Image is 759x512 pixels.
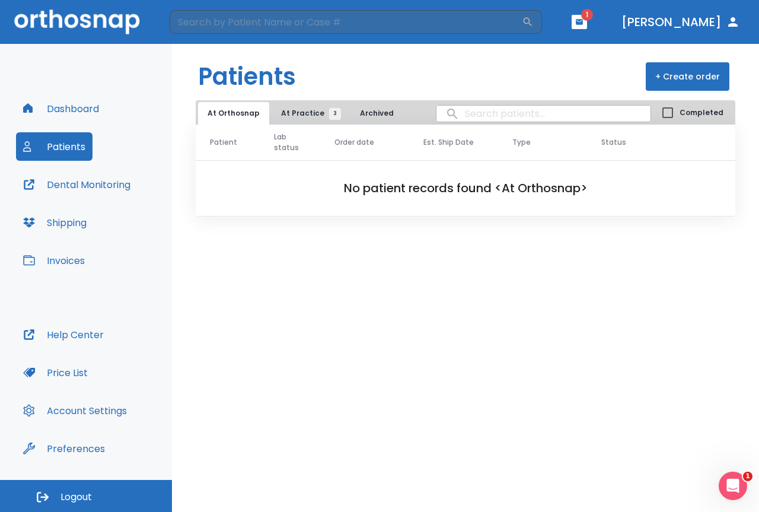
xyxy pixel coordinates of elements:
[329,108,341,120] span: 3
[14,9,140,34] img: Orthosnap
[16,358,95,387] button: Price List
[743,472,752,481] span: 1
[198,102,269,125] button: At Orthosnap
[215,179,716,197] h2: No patient records found <At Orthosnap>
[16,94,106,123] button: Dashboard
[16,208,94,237] button: Shipping
[60,491,92,504] span: Logout
[512,137,531,148] span: Type
[198,102,403,125] div: tabs
[334,137,374,148] span: Order date
[16,434,112,463] button: Preferences
[16,170,138,199] button: Dental Monitoring
[347,102,406,125] button: Archived
[16,246,92,275] button: Invoices
[281,108,335,119] span: At Practice
[436,102,650,125] input: search
[274,132,306,153] span: Lab status
[719,472,747,500] iframe: Intercom live chat
[16,396,134,425] button: Account Settings
[581,9,593,21] span: 1
[198,59,296,94] h1: Patients
[646,62,729,91] button: + Create order
[617,11,745,33] button: [PERSON_NAME]
[16,320,111,349] button: Help Center
[170,10,522,34] input: Search by Patient Name or Case #
[210,137,237,148] span: Patient
[680,107,723,118] span: Completed
[16,132,93,161] button: Patients
[601,137,626,148] span: Status
[423,137,474,148] span: Est. Ship Date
